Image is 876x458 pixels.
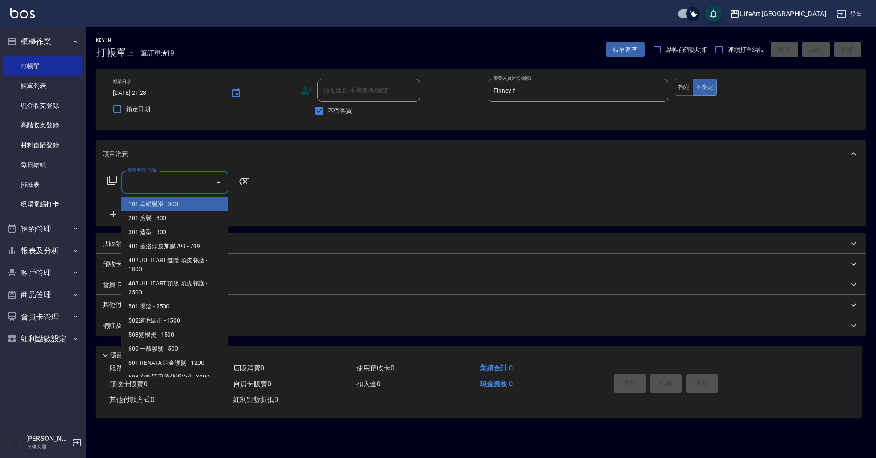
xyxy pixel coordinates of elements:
h3: 打帳單 [96,47,127,59]
label: 帳單日期 [113,79,131,85]
a: 帳單列表 [3,76,82,96]
label: 服務名稱/代號 [127,167,156,173]
p: 項目消費 [103,150,128,159]
span: 服務消費 0 [109,364,141,372]
button: save [705,5,722,22]
a: 現場電腦打卡 [3,194,82,214]
span: 扣入金 0 [356,380,381,388]
span: 預收卡販賣 0 [109,380,148,388]
span: 業績合計 0 [480,364,513,372]
a: 打帳單 [3,56,82,76]
button: 客戶管理 [3,262,82,284]
p: 其他付款方式 [103,300,145,310]
span: 上一筆訂單:#19 [127,48,175,59]
button: 指定 [675,79,693,96]
p: 預收卡販賣 [103,260,135,269]
button: LifeArt [GEOGRAPHIC_DATA] [726,5,829,23]
span: 401 蘊洛頭皮加購799 - 799 [121,239,228,253]
button: 紅利點數設定 [3,328,82,350]
div: 備註及來源 [96,315,866,336]
span: 201 剪髮 - 800 [121,211,228,225]
span: 501 燙髮 - 2500 [121,299,228,314]
button: 商品管理 [3,284,82,306]
a: 排班表 [3,175,82,194]
span: 601 RENATA 鉑金護髮 - 1200 [121,356,228,370]
a: 現金收支登錄 [3,96,82,115]
input: YYYY/MM/DD hh:mm [113,86,222,100]
button: Choose date, selected date is 2025-08-19 [226,83,246,103]
span: 503髮根燙 - 1500 [121,328,228,342]
span: 會員卡販賣 0 [233,380,271,388]
button: 櫃檯作業 [3,31,82,53]
span: 101 基礎髮浴 - 500 [121,197,228,211]
button: 登出 [833,6,866,22]
div: 項目消費 [96,140,866,167]
span: 使用預收卡 0 [356,364,394,372]
div: 店販銷售 [96,233,866,254]
p: 隱藏業績明細 [110,351,149,360]
div: 其他付款方式 [96,295,866,315]
button: 不指定 [693,79,717,96]
span: 603 京喚羽系統修護(短) - 3000 [121,370,228,384]
a: 高階收支登錄 [3,115,82,135]
h2: Key In [96,38,127,43]
div: 會員卡銷售 [96,274,866,295]
span: 402 JULIEART 進階 頭皮養護 - 1800 [121,253,228,276]
span: 502縮毛矯正 - 1500 [121,314,228,328]
span: 連續打單結帳 [728,45,764,54]
p: 會員卡銷售 [103,280,135,289]
img: Logo [10,8,35,18]
button: 預約管理 [3,218,82,240]
p: 服務人員 [26,443,70,451]
span: 鎖定日期 [126,105,150,114]
span: 結帳前確認明細 [666,45,708,54]
a: 每日結帳 [3,155,82,175]
p: 店販銷售 [103,239,128,248]
span: 紅利點數折抵 0 [233,396,278,404]
label: 服務人員姓名/編號 [494,75,531,82]
span: 403 JULIEART 頂級 頭皮養護 - 2500 [121,276,228,299]
img: Person [7,434,24,451]
button: 報表及分析 [3,240,82,262]
div: LifeArt [GEOGRAPHIC_DATA] [740,9,826,19]
span: 店販消費 0 [233,364,264,372]
h5: [PERSON_NAME] [26,435,70,443]
span: 現金應收 0 [480,380,513,388]
p: 備註及來源 [103,321,135,330]
div: 預收卡販賣 [96,254,866,274]
button: 會員卡管理 [3,306,82,328]
span: 不留客資 [328,106,352,115]
button: 帳單速查 [606,42,645,58]
span: 600 一般護髮 - 500 [121,342,228,356]
span: 其他付款方式 0 [109,396,154,404]
a: 材料自購登錄 [3,135,82,155]
span: 301 造型 - 300 [121,225,228,239]
button: Close [212,176,225,189]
